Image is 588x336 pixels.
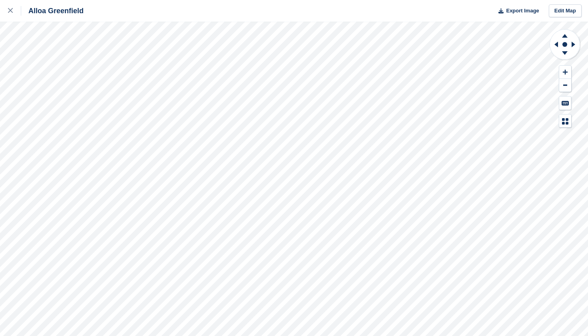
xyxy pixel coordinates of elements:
div: Alloa Greenfield [21,6,84,16]
a: Edit Map [549,4,582,18]
button: Zoom In [559,66,571,79]
button: Export Image [494,4,539,18]
span: Export Image [506,7,539,15]
button: Keyboard Shortcuts [559,97,571,110]
button: Map Legend [559,115,571,128]
button: Zoom Out [559,79,571,92]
